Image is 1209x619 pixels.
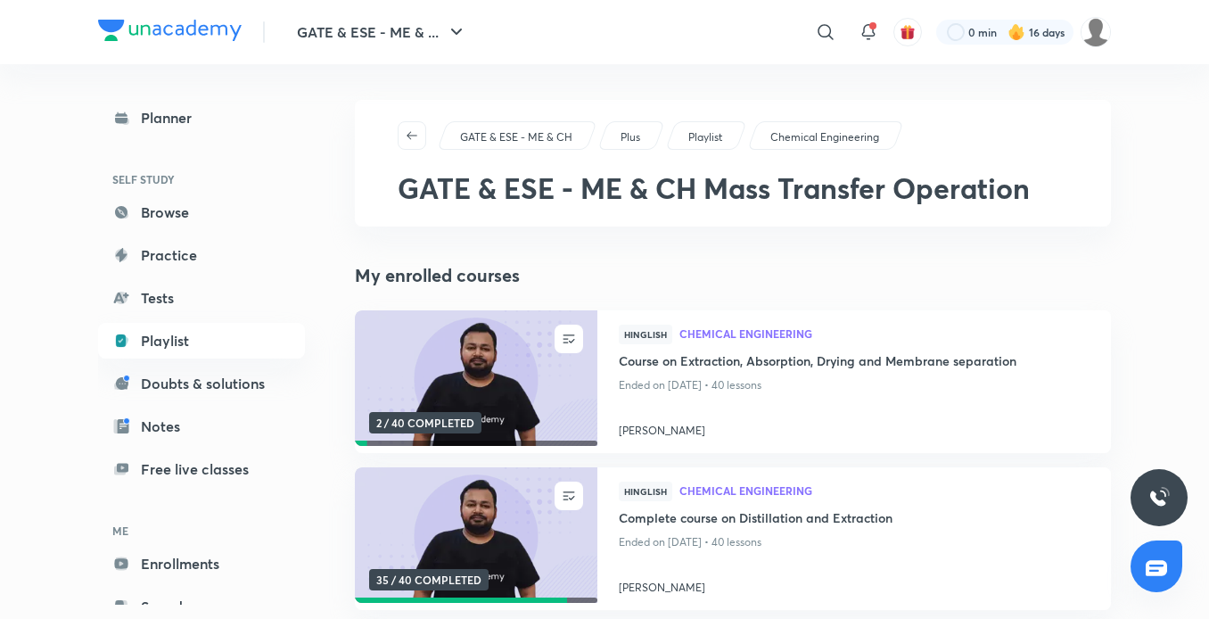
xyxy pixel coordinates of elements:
[770,129,879,145] p: Chemical Engineering
[679,485,1090,496] span: Chemical Engineering
[98,280,305,316] a: Tests
[355,262,1111,289] h4: My enrolled courses
[98,20,242,45] a: Company Logo
[621,129,640,145] p: Plus
[619,573,1090,596] a: [PERSON_NAME]
[679,328,1090,341] a: Chemical Engineering
[98,516,305,546] h6: ME
[355,467,597,610] a: new-thumbnail35 / 40 COMPLETED
[679,328,1090,339] span: Chemical Engineering
[457,129,576,145] a: GATE & ESE - ME & CH
[98,237,305,273] a: Practice
[98,546,305,582] a: Enrollments
[98,164,305,194] h6: SELF STUDY
[1148,487,1170,508] img: ttu
[893,18,922,46] button: avatar
[98,366,305,401] a: Doubts & solutions
[688,129,722,145] p: Playlist
[618,129,644,145] a: Plus
[398,169,1030,207] span: GATE & ESE - ME & CH Mass Transfer Operation
[98,100,305,136] a: Planner
[352,466,599,605] img: new-thumbnail
[355,310,597,453] a: new-thumbnail2 / 40 COMPLETED
[1081,17,1111,47] img: Mujtaba Ahsan
[768,129,883,145] a: Chemical Engineering
[369,412,481,433] span: 2 / 40 COMPLETED
[619,325,672,344] span: Hinglish
[686,129,726,145] a: Playlist
[98,20,242,41] img: Company Logo
[619,351,1090,374] a: Course on Extraction, Absorption, Drying and Membrane separation
[98,409,305,444] a: Notes
[619,482,672,501] span: Hinglish
[619,374,1090,397] p: Ended on [DATE] • 40 lessons
[286,14,478,50] button: GATE & ESE - ME & ...
[352,309,599,448] img: new-thumbnail
[98,451,305,487] a: Free live classes
[460,129,572,145] p: GATE & ESE - ME & CH
[1007,23,1025,41] img: streak
[679,485,1090,498] a: Chemical Engineering
[619,531,1090,554] p: Ended on [DATE] • 40 lessons
[900,24,916,40] img: avatar
[619,416,1090,439] a: [PERSON_NAME]
[619,508,1090,531] a: Complete course on Distillation and Extraction
[98,194,305,230] a: Browse
[98,323,305,359] a: Playlist
[369,569,489,590] span: 35 / 40 COMPLETED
